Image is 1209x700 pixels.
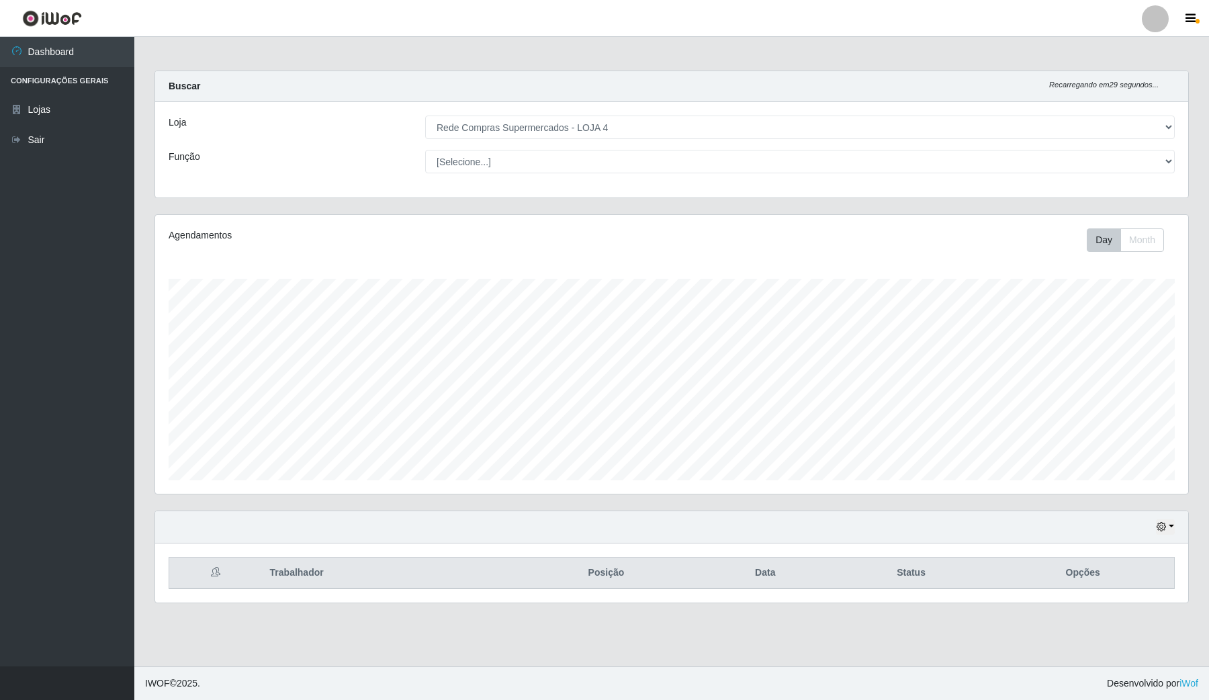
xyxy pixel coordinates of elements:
div: Agendamentos [169,228,576,243]
th: Opções [991,558,1174,589]
i: Recarregando em 29 segundos... [1049,81,1159,89]
div: Toolbar with button groups [1087,228,1175,252]
label: Loja [169,116,186,130]
button: Month [1120,228,1164,252]
span: Desenvolvido por [1107,676,1198,691]
th: Status [831,558,992,589]
a: iWof [1179,678,1198,689]
span: © 2025 . [145,676,200,691]
span: IWOF [145,678,170,689]
img: CoreUI Logo [22,10,82,27]
label: Função [169,150,200,164]
th: Data [700,558,831,589]
strong: Buscar [169,81,200,91]
th: Trabalhador [262,558,513,589]
th: Posição [512,558,700,589]
button: Day [1087,228,1121,252]
div: First group [1087,228,1164,252]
